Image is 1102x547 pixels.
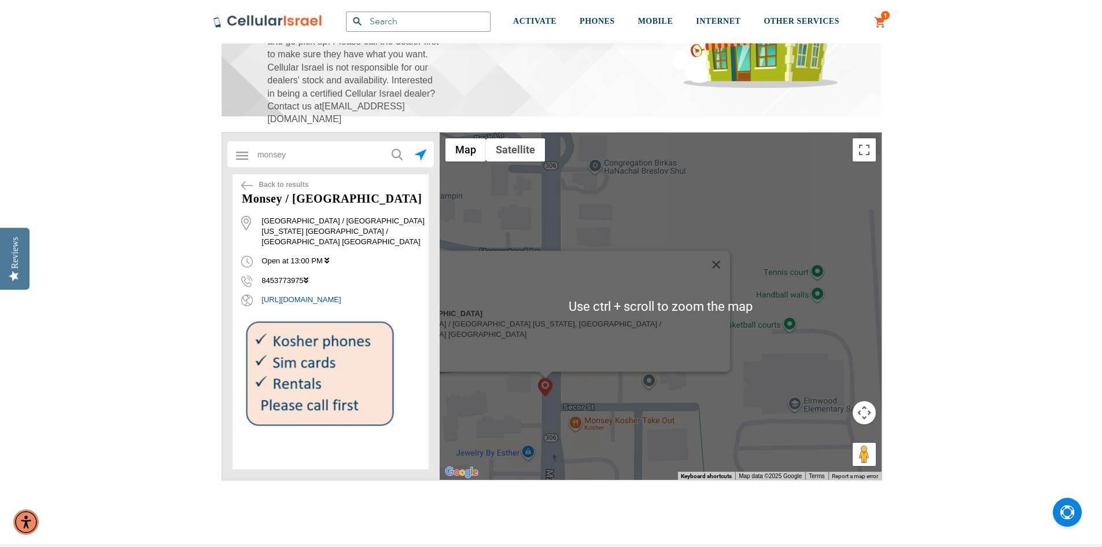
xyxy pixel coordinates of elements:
[580,17,615,25] span: PHONES
[638,17,673,25] span: MOBILE
[368,340,730,350] div: Open at 13:00 PM
[681,472,732,480] button: Keyboard shortcuts
[702,251,730,278] button: Close
[368,351,730,361] div: 8453773975
[696,17,740,25] span: INTERNET
[10,237,20,269] div: Reviews
[267,9,441,126] span: These locations are walk-in only; you cannot order on the website in advance and go pick up. Plea...
[832,473,878,479] a: Report a map error
[13,509,39,535] div: Accessibility Menu
[233,190,429,207] h3: Monsey / [GEOGRAPHIC_DATA]
[853,443,876,466] button: Drag Pegman onto the map to open Street View
[874,16,887,30] a: 1
[368,320,661,339] span: [GEOGRAPHIC_DATA] / [GEOGRAPHIC_DATA] [US_STATE], [GEOGRAPHIC_DATA] / [GEOGRAPHIC_DATA] [GEOGRAPH...
[241,276,308,285] span: 8453773975
[764,17,839,25] span: OTHER SERVICES
[853,401,876,424] button: Map camera controls
[809,473,824,479] a: Terms
[443,465,481,480] a: Open this area in Google Maps (opens a new window)
[368,309,730,319] div: Monsey / [GEOGRAPHIC_DATA]
[883,11,887,20] span: 1
[247,216,429,248] span: [GEOGRAPHIC_DATA] / [GEOGRAPHIC_DATA] [US_STATE] [GEOGRAPHIC_DATA] / [GEOGRAPHIC_DATA] [GEOGRAPHI...
[346,12,491,32] input: Search
[486,138,545,161] button: Show satellite imagery
[244,321,395,428] img: Store Image
[261,256,323,265] span: Open at 13:00 PM
[259,180,308,190] span: Back to results
[853,138,876,161] button: Toggle fullscreen view
[739,473,802,479] span: Map data ©2025 Google
[247,295,429,305] a: [URL][DOMAIN_NAME]
[513,17,556,25] span: ACTIVATE
[213,14,323,28] img: Cellular Israel Logo
[250,143,412,166] input: Enter a location
[445,138,486,161] button: Show street map
[443,465,481,480] img: Google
